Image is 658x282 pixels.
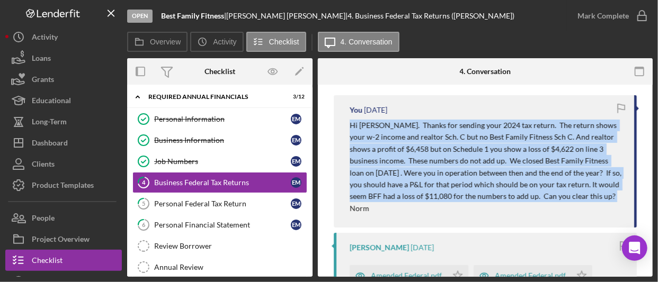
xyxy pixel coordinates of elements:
button: 4. Conversation [318,32,399,52]
div: Activity [32,26,58,50]
div: Long-Term [32,111,67,135]
div: Open [127,10,153,23]
div: 3 / 12 [286,94,305,100]
div: E M [291,156,301,167]
div: Business Information [154,136,291,144]
div: People [32,207,55,231]
tspan: 6 [142,221,146,228]
div: E M [291,198,301,209]
a: Annual Review [132,257,307,278]
button: Educational [5,90,122,111]
div: Personal Federal Tax Return [154,199,291,208]
a: Business InformationEM [132,130,307,151]
b: Best Family Fitness [161,11,224,20]
a: 6Personal Financial StatementEM [132,214,307,235]
div: Personal Financial Statement [154,221,291,229]
div: Checklist [32,250,63,274]
time: 2025-06-05 17:40 [364,106,387,114]
button: Clients [5,153,122,175]
div: [PERSON_NAME] [PERSON_NAME] | [226,12,348,20]
div: Job Numbers [154,157,291,166]
div: Review Borrower [154,242,307,250]
div: Checklist [204,67,235,76]
div: E M [291,114,301,124]
button: Long-Term [5,111,122,132]
div: [PERSON_NAME] [350,243,409,252]
div: E M [291,220,301,230]
div: Mark Complete [577,5,629,26]
div: 4. Business Federal Tax Returns ([PERSON_NAME]) [348,12,514,20]
button: Mark Complete [567,5,653,26]
button: Checklist [246,32,306,52]
a: Job NumbersEM [132,151,307,172]
div: Grants [32,69,54,93]
div: Product Templates [32,175,94,198]
button: Activity [5,26,122,48]
time: 2025-05-21 16:48 [411,243,434,252]
div: E M [291,177,301,188]
div: You [350,106,362,114]
div: Business Federal Tax Returns [154,178,291,187]
label: Activity [213,38,236,46]
div: Clients [32,153,55,177]
p: Hi [PERSON_NAME]. Thanks for sending your 2024 tax return. The return shows your w-2 income and r... [350,120,624,203]
button: Activity [190,32,243,52]
button: Product Templates [5,175,122,196]
tspan: 4 [142,179,146,186]
button: Dashboard [5,132,122,153]
tspan: 5 [142,200,145,207]
button: Overview [127,32,188,52]
button: People [5,207,122,229]
a: Review Borrower [132,235,307,257]
div: Required Annual Financials [148,94,278,100]
label: Overview [150,38,181,46]
div: Loans [32,48,51,71]
div: | [161,12,226,20]
div: 4. Conversation [460,67,511,76]
div: Educational [32,90,71,114]
div: Open Intercom Messenger [622,235,647,261]
div: Annual Review [154,263,307,271]
div: E M [291,135,301,145]
a: 4Business Federal Tax ReturnsEM [132,172,307,193]
button: Loans [5,48,122,69]
button: Checklist [5,250,122,271]
div: Project Overview [32,229,90,252]
button: Project Overview [5,229,122,250]
label: 4. Conversation [341,38,393,46]
div: Personal Information [154,115,291,123]
label: Checklist [269,38,299,46]
a: 5Personal Federal Tax ReturnEM [132,193,307,214]
div: Amended Federal.pdf [495,271,566,280]
a: Personal InformationEM [132,108,307,130]
button: Grants [5,69,122,90]
p: Norm [350,203,624,214]
div: Dashboard [32,132,68,156]
div: Amended Federal.pdf [371,271,442,280]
